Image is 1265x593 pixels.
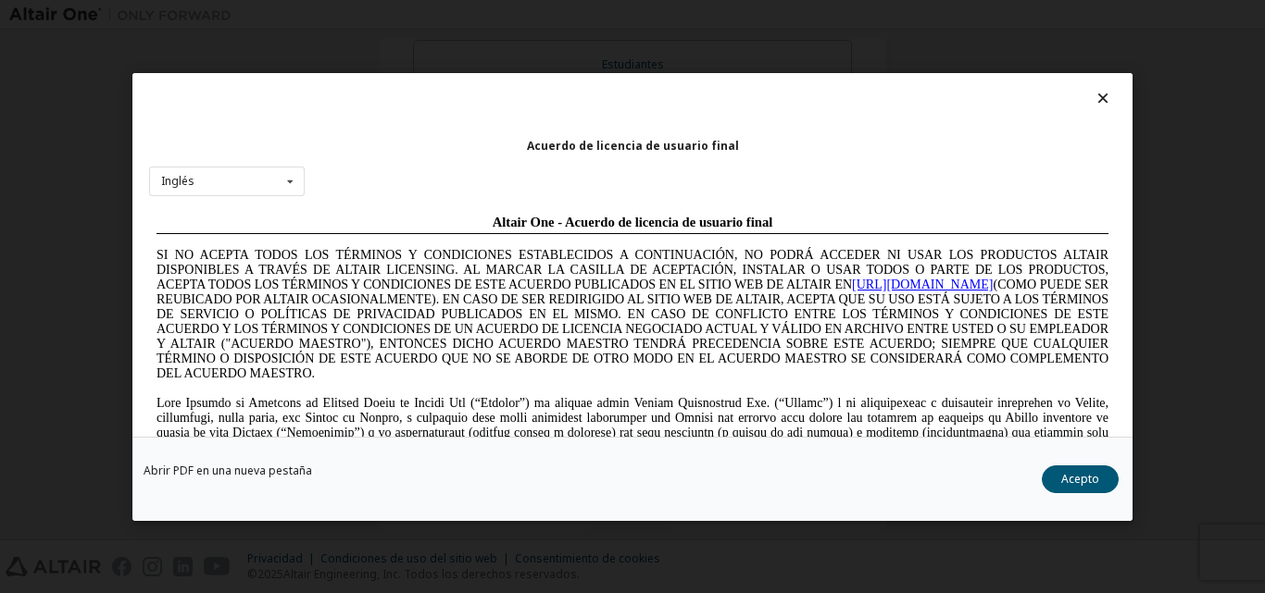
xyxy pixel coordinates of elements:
font: Acuerdo de licencia de usuario final [527,137,739,153]
font: Acepto [1061,470,1099,486]
font: (COMO PUEDE SER REUBICADO POR ALTAIR OCASIONALMENTE). EN CASO DE SER REDIRIGIDO AL SITIO WEB DE A... [7,70,959,173]
font: SI NO ACEPTA TODOS LOS TÉRMINOS Y CONDICIONES ESTABLECIDOS A CONTINUACIÓN, NO PODRÁ ACCEDER NI US... [7,41,959,84]
a: [URL][DOMAIN_NAME] [703,70,844,84]
font: Inglés [161,173,194,189]
font: Altair One - Acuerdo de licencia de usuario final [344,7,624,22]
font: Abrir PDF en una nueva pestaña [144,462,312,477]
button: Acepto [1042,464,1119,492]
font: Lore Ipsumdo si Ametcons ad Elitsed Doeiu te Incidi Utl (“Etdolor”) ma aliquae admin Veniam Quisn... [7,189,959,336]
a: Abrir PDF en una nueva pestaña [144,464,312,476]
